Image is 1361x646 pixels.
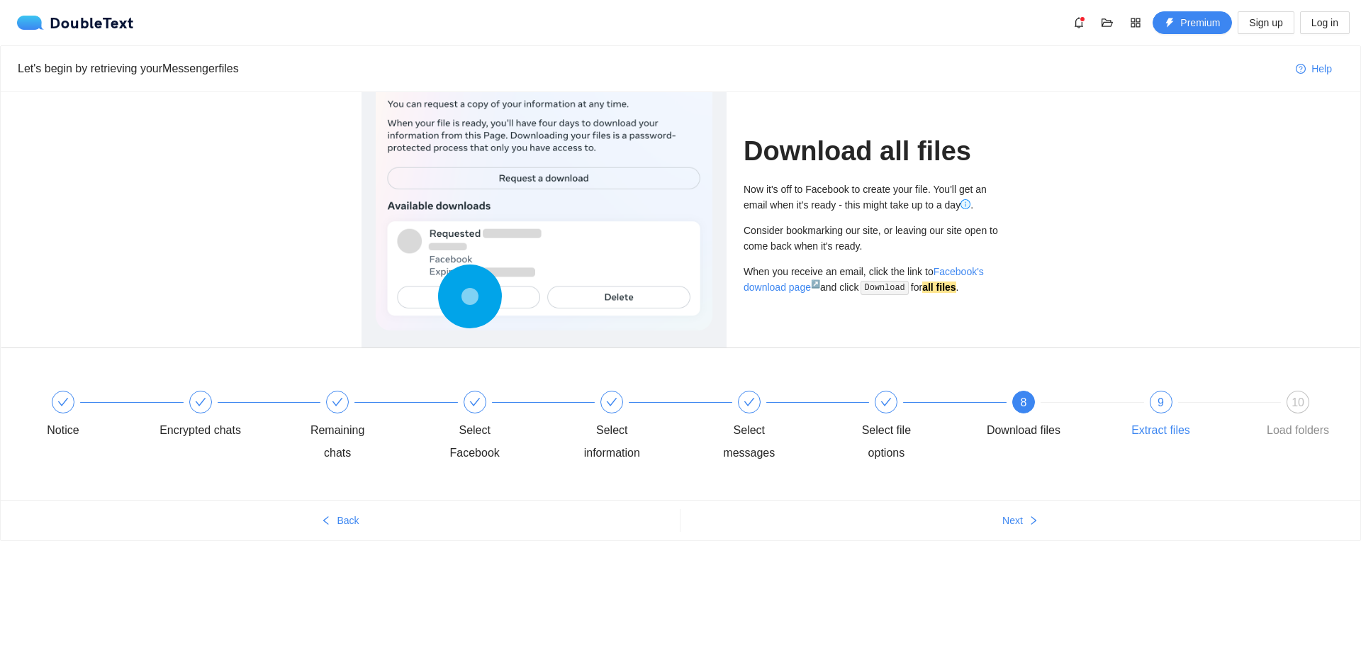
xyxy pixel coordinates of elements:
[1284,57,1343,80] button: question-circleHelp
[811,279,820,288] sup: ↗
[1311,15,1338,30] span: Log in
[880,396,892,408] span: check
[571,391,708,464] div: Select information
[606,396,617,408] span: check
[987,419,1060,442] div: Download files
[1002,513,1023,528] span: Next
[708,391,846,464] div: Select messages
[1300,11,1350,34] button: Log in
[1125,17,1146,28] span: appstore
[1029,516,1038,527] span: right
[17,16,50,30] img: logo
[744,266,984,293] a: Facebook's download page↗
[17,16,134,30] div: DoubleText
[1,509,680,532] button: leftBack
[1153,11,1232,34] button: thunderboltPremium
[332,396,343,408] span: check
[296,419,379,464] div: Remaining chats
[47,419,79,442] div: Notice
[1020,396,1026,408] span: 8
[195,396,206,408] span: check
[1311,61,1332,77] span: Help
[1124,11,1147,34] button: appstore
[861,281,909,295] code: Download
[18,60,1284,77] div: Let's begin by retrieving your Messenger files
[744,396,755,408] span: check
[1296,64,1306,75] span: question-circle
[1131,419,1190,442] div: Extract files
[1165,18,1175,29] span: thunderbolt
[1158,396,1164,408] span: 9
[680,509,1360,532] button: Nextright
[1257,391,1339,442] div: 10Load folders
[571,419,653,464] div: Select information
[159,419,241,442] div: Encrypted chats
[744,223,999,254] div: Consider bookmarking our site, or leaving our site open to come back when it's ready.
[922,282,956,293] strong: all files
[744,264,999,296] div: When you receive an email, click the link to and click for .
[708,419,790,464] div: Select messages
[296,391,434,464] div: Remaining chats
[1097,17,1118,28] span: folder-open
[744,182,999,213] div: Now it's off to Facebook to create your file. You'll get an email when it's ready - this might ta...
[434,419,516,464] div: Select Facebook
[17,16,134,30] a: logoDoubleText
[321,516,331,527] span: left
[434,391,571,464] div: Select Facebook
[1180,15,1220,30] span: Premium
[1096,11,1119,34] button: folder-open
[845,391,982,464] div: Select file options
[744,135,999,168] h1: Download all files
[1267,419,1329,442] div: Load folders
[960,199,970,209] span: info-circle
[469,396,481,408] span: check
[1249,15,1282,30] span: Sign up
[982,391,1120,442] div: 8Download files
[1068,17,1090,28] span: bell
[57,396,69,408] span: check
[22,391,159,442] div: Notice
[159,391,297,442] div: Encrypted chats
[1292,396,1304,408] span: 10
[1120,391,1258,442] div: 9Extract files
[337,513,359,528] span: Back
[1068,11,1090,34] button: bell
[1238,11,1294,34] button: Sign up
[845,419,927,464] div: Select file options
